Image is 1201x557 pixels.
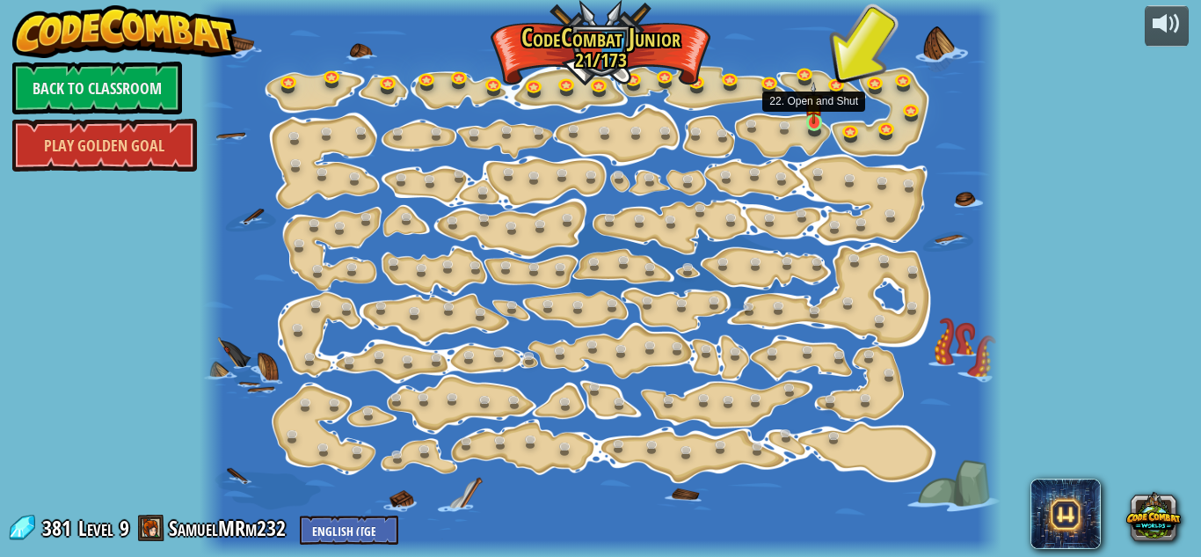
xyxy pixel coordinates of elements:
[12,62,182,114] a: Back to Classroom
[1145,5,1189,47] button: Adjust volume
[804,82,823,124] img: level-banner-started.png
[12,119,197,172] a: Play Golden Goal
[42,514,76,542] span: 381
[78,514,113,543] span: Level
[120,514,129,542] span: 9
[12,5,237,58] img: CodeCombat - Learn how to code by playing a game
[169,514,291,542] a: SamuelMRm232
